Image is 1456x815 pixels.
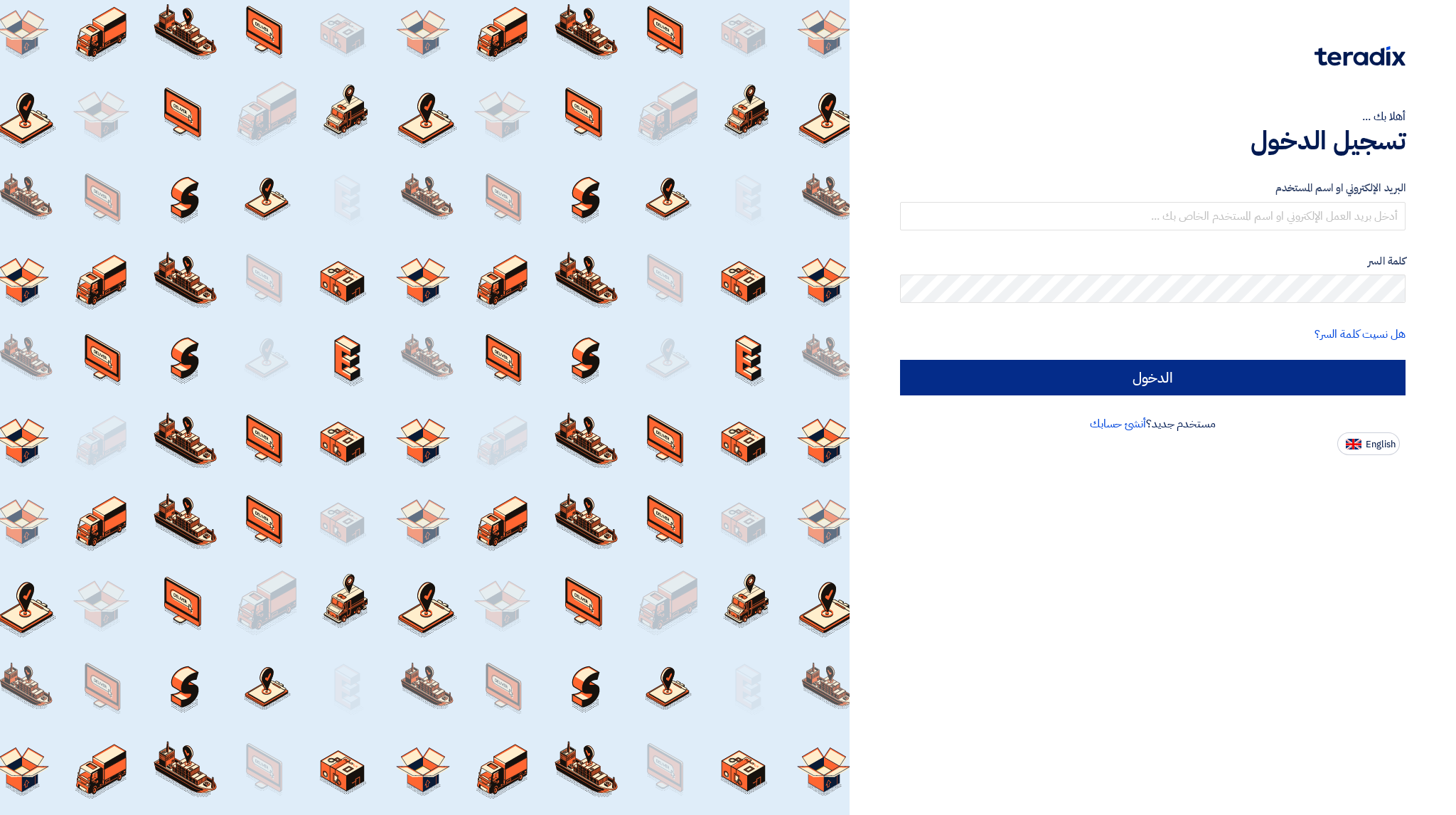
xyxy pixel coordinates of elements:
[900,180,1406,196] label: البريد الإلكتروني او اسم المستخدم
[900,202,1406,230] input: أدخل بريد العمل الإلكتروني او اسم المستخدم الخاص بك ...
[900,125,1406,156] h1: تسجيل الدخول
[1090,415,1146,432] a: أنشئ حسابك
[1315,46,1406,66] img: Teradix logo
[1346,439,1361,449] img: en-US.png
[1315,326,1406,343] a: هل نسيت كلمة السر؟
[1366,440,1396,449] span: English
[900,360,1406,395] input: الدخول
[900,108,1406,125] div: أهلا بك ...
[1337,432,1400,455] button: English
[900,253,1406,270] label: كلمة السر
[900,415,1406,432] div: مستخدم جديد؟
